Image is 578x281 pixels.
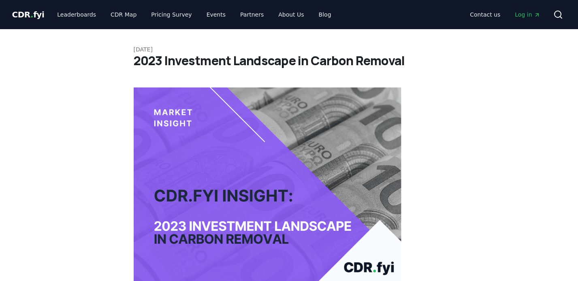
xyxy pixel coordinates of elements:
a: Pricing Survey [145,7,198,22]
p: [DATE] [134,45,445,53]
a: Partners [234,7,270,22]
nav: Main [51,7,337,22]
a: Blog [312,7,338,22]
nav: Main [463,7,546,22]
a: CDR Map [104,7,143,22]
h1: 2023 Investment Landscape in Carbon Removal [134,53,445,68]
span: CDR fyi [12,10,45,19]
a: Log in [508,7,546,22]
span: Log in [515,11,540,19]
a: About Us [272,7,310,22]
a: Leaderboards [51,7,102,22]
span: . [30,10,33,19]
a: Contact us [463,7,507,22]
a: Events [200,7,232,22]
a: CDR.fyi [12,9,45,20]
